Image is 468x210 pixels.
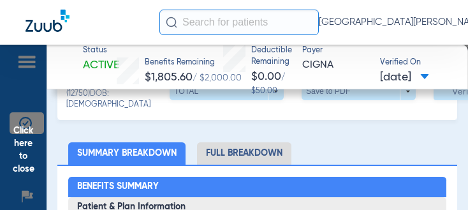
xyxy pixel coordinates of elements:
[302,84,416,100] button: Save to PDF
[197,142,291,165] li: Full Breakdown
[166,17,177,28] img: Search Icon
[68,177,446,197] h2: Benefits Summary
[83,45,119,57] span: Status
[26,10,69,32] img: Zuub Logo
[251,71,281,82] span: $0.00
[193,73,242,82] span: / $2,000.00
[145,57,242,69] span: Benefits Remaining
[380,57,447,69] span: Verified On
[66,89,170,111] span: (12750) DOB: [DEMOGRAPHIC_DATA]
[83,57,119,73] span: Active
[159,10,319,35] input: Search for patients
[68,142,186,165] li: Summary Breakdown
[170,84,284,100] button: TOTAL
[404,149,468,210] iframe: Chat Widget
[302,57,369,73] span: CIGNA
[145,71,193,83] span: $1,805.60
[302,45,369,57] span: Payer
[251,45,292,68] span: Deductible Remaining
[380,70,429,86] span: [DATE]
